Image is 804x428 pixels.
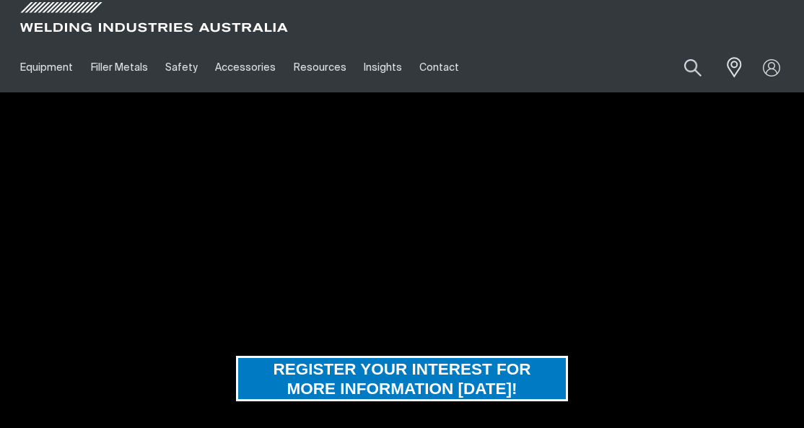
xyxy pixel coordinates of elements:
[650,51,717,84] input: Product name or item number...
[82,43,156,92] a: Filler Metals
[157,43,206,92] a: Safety
[236,356,568,401] a: REGISTER YOUR INTEREST FOR MORE INFORMATION TODAY!
[238,356,566,401] span: REGISTER YOUR INTEREST FOR MORE INFORMATION [DATE]!
[206,43,284,92] a: Accessories
[355,43,411,92] a: Insights
[12,43,598,92] nav: Main
[411,43,468,92] a: Contact
[285,43,355,92] a: Resources
[12,43,82,92] a: Equipment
